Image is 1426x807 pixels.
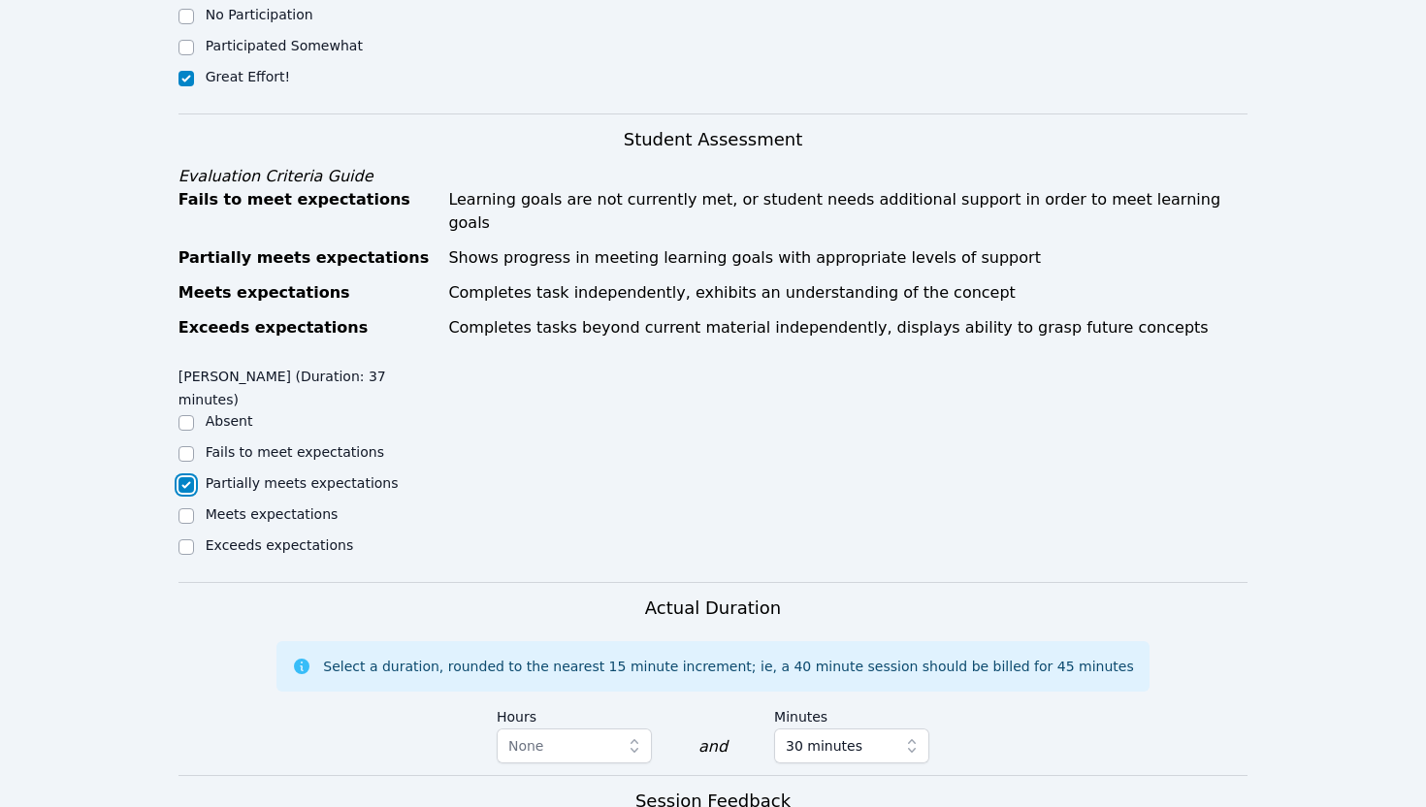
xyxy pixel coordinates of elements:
[206,444,384,460] label: Fails to meet expectations
[774,699,929,728] label: Minutes
[206,7,313,22] label: No Participation
[206,69,290,84] label: Great Effort!
[206,38,363,53] label: Participated Somewhat
[774,728,929,763] button: 30 minutes
[497,699,652,728] label: Hours
[178,359,446,411] legend: [PERSON_NAME] (Duration: 37 minutes)
[786,734,862,758] span: 30 minutes
[178,188,438,235] div: Fails to meet expectations
[178,126,1248,153] h3: Student Assessment
[323,657,1133,676] div: Select a duration, rounded to the nearest 15 minute increment; ie, a 40 minute session should be ...
[178,165,1248,188] div: Evaluation Criteria Guide
[206,506,339,522] label: Meets expectations
[645,595,781,622] h3: Actual Duration
[448,188,1248,235] div: Learning goals are not currently met, or student needs additional support in order to meet learni...
[206,413,253,429] label: Absent
[206,537,353,553] label: Exceeds expectations
[698,735,728,759] div: and
[178,281,438,305] div: Meets expectations
[497,728,652,763] button: None
[448,281,1248,305] div: Completes task independently, exhibits an understanding of the concept
[508,738,544,754] span: None
[178,246,438,270] div: Partially meets expectations
[178,316,438,339] div: Exceeds expectations
[448,246,1248,270] div: Shows progress in meeting learning goals with appropriate levels of support
[448,316,1248,339] div: Completes tasks beyond current material independently, displays ability to grasp future concepts
[206,475,399,491] label: Partially meets expectations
